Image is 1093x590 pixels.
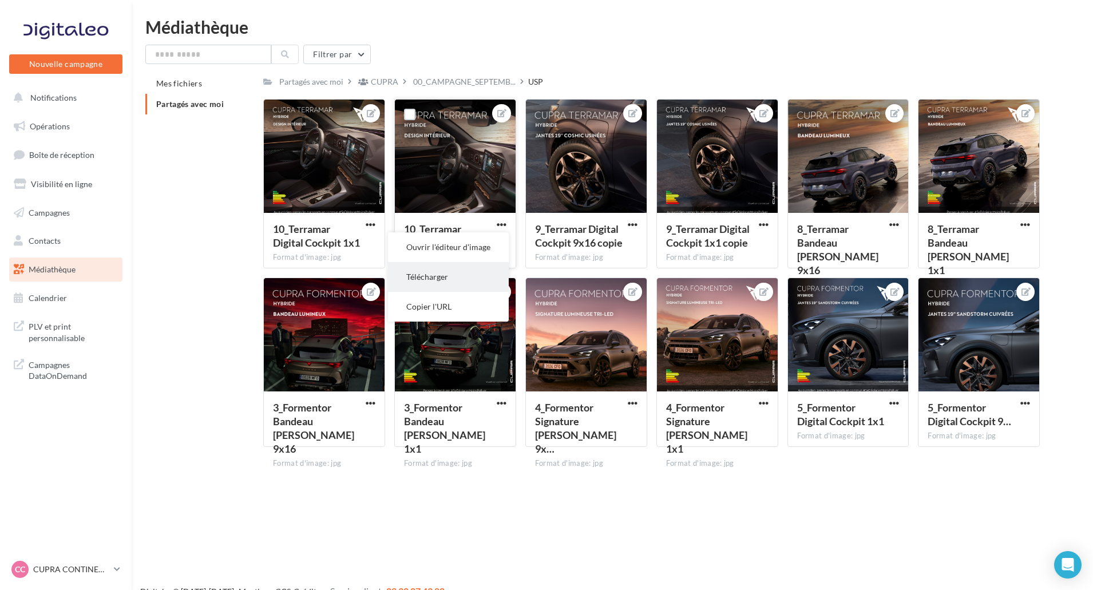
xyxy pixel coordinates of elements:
[7,286,125,310] a: Calendrier
[797,431,900,441] div: Format d'image: jpg
[528,76,543,88] div: USP
[15,564,25,575] span: CC
[33,564,109,575] p: CUPRA CONTINENTAL
[404,223,488,249] span: 10_Terramar Digital Cockpit 9x16
[156,78,202,88] span: Mes fichiers
[7,114,125,138] a: Opérations
[388,232,509,262] button: Ouvrir l'éditeur d'image
[31,179,92,189] span: Visibilité en ligne
[29,293,67,303] span: Calendrier
[666,401,747,455] span: 4_Formentor Signature Lum 1x1
[404,458,506,469] div: Format d'image: jpg
[30,93,77,102] span: Notifications
[7,314,125,348] a: PLV et print personnalisable
[29,319,118,343] span: PLV et print personnalisable
[9,54,122,74] button: Nouvelle campagne
[30,121,70,131] span: Opérations
[535,223,623,249] span: 9_Terramar Digital Cockpit 9x16 copie
[1054,551,1082,579] div: Open Intercom Messenger
[666,252,769,263] div: Format d'image: jpg
[7,142,125,167] a: Boîte de réception
[928,401,1011,427] span: 5_Formentor Digital Cockpit 9x16
[145,18,1079,35] div: Médiathèque
[7,229,125,253] a: Contacts
[29,357,118,382] span: Campagnes DataOnDemand
[279,76,343,88] div: Partagés avec moi
[29,236,61,245] span: Contacts
[7,86,120,110] button: Notifications
[29,264,76,274] span: Médiathèque
[156,99,224,109] span: Partagés avec moi
[535,401,616,455] span: 4_Formentor Signature Lum 9x16
[7,172,125,196] a: Visibilité en ligne
[371,76,398,88] div: CUPRA
[7,201,125,225] a: Campagnes
[404,401,485,455] span: 3_Formentor Bandeau Lum 1x1
[303,45,371,64] button: Filtrer par
[9,559,122,580] a: CC CUPRA CONTINENTAL
[388,262,509,292] button: Télécharger
[7,258,125,282] a: Médiathèque
[273,252,375,263] div: Format d'image: jpg
[29,207,70,217] span: Campagnes
[928,431,1030,441] div: Format d'image: jpg
[413,76,516,88] span: 00_CAMPAGNE_SEPTEMB...
[7,353,125,386] a: Campagnes DataOnDemand
[535,458,637,469] div: Format d'image: jpg
[928,223,1009,276] span: 8_Terramar Bandeau Lum 1x1
[797,223,878,276] span: 8_Terramar Bandeau Lum 9x16
[273,401,354,455] span: 3_Formentor Bandeau Lum 9x16
[797,401,884,427] span: 5_Formentor Digital Cockpit 1x1
[388,292,509,322] button: Copier l'URL
[666,458,769,469] div: Format d'image: jpg
[273,458,375,469] div: Format d'image: jpg
[535,252,637,263] div: Format d'image: jpg
[29,150,94,160] span: Boîte de réception
[273,223,360,249] span: 10_Terramar Digital Cockpit 1x1
[666,223,750,249] span: 9_Terramar Digital Cockpit 1x1 copie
